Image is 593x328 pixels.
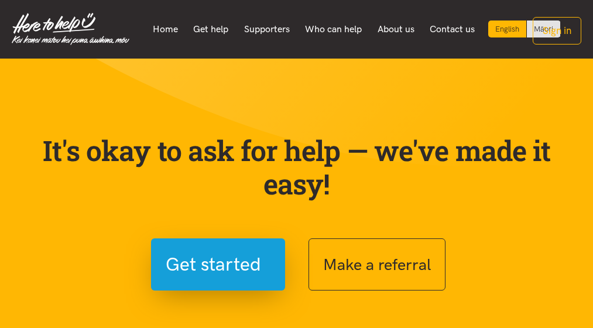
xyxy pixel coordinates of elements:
[297,17,370,42] a: Who can help
[145,17,186,42] a: Home
[12,13,129,45] img: Home
[151,238,285,291] button: Get started
[186,17,236,42] a: Get help
[488,20,527,37] div: Current language
[236,17,297,42] a: Supporters
[369,17,422,42] a: About us
[533,17,581,45] button: Sign in
[166,250,261,279] span: Get started
[422,17,483,42] a: Contact us
[488,20,561,37] div: Language toggle
[28,134,566,201] p: It's okay to ask for help — we've made it easy!
[527,20,560,37] a: Switch to Te Reo Māori
[309,238,445,291] button: Make a referral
